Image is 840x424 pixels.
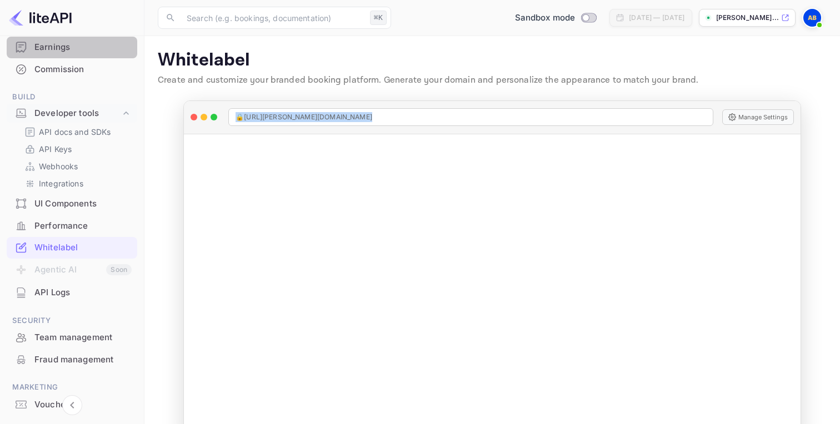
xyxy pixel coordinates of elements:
a: UI Components [7,193,137,214]
div: Fraud management [34,354,132,366]
span: Build [7,91,137,103]
div: Switch to Production mode [511,12,601,24]
div: API Keys [20,141,133,157]
a: API docs and SDKs [24,126,128,138]
a: Integrations [24,178,128,189]
img: Abdellah Benomar [803,9,821,27]
input: Search (e.g. bookings, documentation) [180,7,366,29]
span: Sandbox mode [515,12,576,24]
div: Earnings [7,37,137,58]
span: Security [7,315,137,327]
div: Whitelabel [7,237,137,259]
div: Performance [7,215,137,237]
button: Manage Settings [722,109,794,125]
span: Marketing [7,381,137,393]
div: Vouchers [34,398,132,411]
div: Integrations [20,175,133,191]
div: Vouchers [7,394,137,416]
p: Webhooks [39,160,78,172]
a: Earnings [7,37,137,57]
div: API Logs [7,282,137,304]
div: Developer tools [34,107,121,120]
a: Fraud management [7,349,137,370]
button: Collapse navigation [62,395,82,415]
a: Team management [7,327,137,347]
a: Performance [7,215,137,236]
p: [PERSON_NAME]... [716,13,779,23]
p: Whitelabel [158,49,827,72]
div: Fraud management [7,349,137,371]
div: Developer tools [7,104,137,123]
p: Create and customize your branded booking platform. Generate your domain and personalize the appe... [158,74,827,87]
div: Commission [7,59,137,80]
div: UI Components [7,193,137,215]
a: Vouchers [7,394,137,415]
a: Commission [7,59,137,79]
div: ⌘K [370,11,387,25]
p: API docs and SDKs [39,126,111,138]
a: API Keys [24,143,128,155]
div: Commission [34,63,132,76]
div: Team management [34,331,132,344]
div: Performance [34,220,132,233]
div: API Logs [34,286,132,299]
img: LiteAPI logo [9,9,72,27]
div: Webhooks [20,158,133,174]
a: Webhooks [24,160,128,172]
div: Team management [7,327,137,349]
p: API Keys [39,143,72,155]
span: 🔒 [URL][PERSON_NAME][DOMAIN_NAME] [236,112,372,122]
div: Whitelabel [34,241,132,254]
div: API docs and SDKs [20,124,133,140]
a: API Logs [7,282,137,302]
a: Whitelabel [7,237,137,258]
div: Earnings [34,41,132,54]
p: Integrations [39,178,83,189]
div: [DATE] — [DATE] [629,13,684,23]
div: UI Components [34,198,132,210]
